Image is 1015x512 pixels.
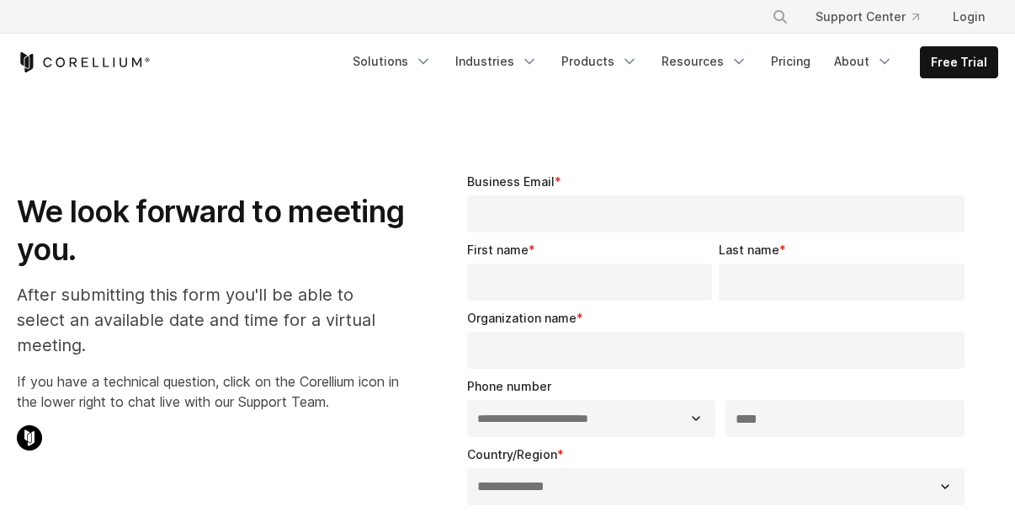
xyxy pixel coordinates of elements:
span: Last name [719,243,779,257]
a: Login [939,2,998,32]
a: About [824,46,903,77]
span: Phone number [467,379,551,393]
div: Navigation Menu [343,46,998,78]
a: Resources [651,46,757,77]
a: Solutions [343,46,442,77]
a: Pricing [761,46,821,77]
span: Business Email [467,174,555,189]
span: Organization name [467,311,577,325]
span: Country/Region [467,447,557,461]
a: Free Trial [921,47,997,77]
h1: We look forward to meeting you. [17,193,407,269]
a: Industries [445,46,548,77]
p: After submitting this form you'll be able to select an available date and time for a virtual meet... [17,282,407,358]
p: If you have a technical question, click on the Corellium icon in the lower right to chat live wit... [17,371,407,412]
a: Support Center [802,2,933,32]
div: Navigation Menu [752,2,998,32]
img: Corellium Chat Icon [17,425,42,451]
a: Products [551,46,648,77]
a: Corellium Home [17,52,151,72]
span: First name [467,243,529,257]
button: Search [765,2,795,32]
